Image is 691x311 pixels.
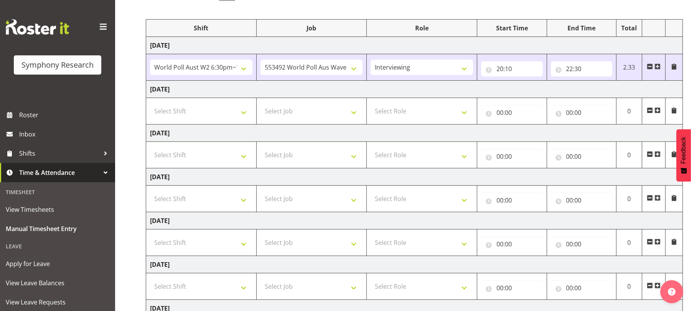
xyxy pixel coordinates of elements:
[146,256,683,273] td: [DATE]
[146,212,683,230] td: [DATE]
[481,280,543,296] input: Click to select...
[481,61,543,77] input: Click to select...
[146,37,683,54] td: [DATE]
[551,193,613,208] input: Click to select...
[2,219,113,238] a: Manual Timesheet Entry
[617,273,642,300] td: 0
[2,238,113,254] div: Leave
[371,23,473,33] div: Role
[481,149,543,164] input: Click to select...
[676,129,691,181] button: Feedback - Show survey
[551,236,613,252] input: Click to select...
[6,277,109,289] span: View Leave Balances
[668,288,676,296] img: help-xxl-2.png
[19,109,111,121] span: Roster
[620,23,638,33] div: Total
[6,223,109,234] span: Manual Timesheet Entry
[6,19,69,35] img: Rosterit website logo
[6,204,109,215] span: View Timesheets
[146,81,683,98] td: [DATE]
[481,236,543,252] input: Click to select...
[6,258,109,269] span: Apply for Leave
[551,61,613,77] input: Click to select...
[551,149,613,164] input: Click to select...
[146,125,683,142] td: [DATE]
[481,105,543,120] input: Click to select...
[680,137,687,164] span: Feedback
[617,98,642,125] td: 0
[2,254,113,273] a: Apply for Leave
[617,54,642,81] td: 2.33
[146,168,683,186] td: [DATE]
[19,128,111,140] span: Inbox
[21,59,94,71] div: Symphony Research
[617,230,642,256] td: 0
[617,142,642,168] td: 0
[261,23,363,33] div: Job
[551,23,613,33] div: End Time
[551,105,613,120] input: Click to select...
[19,148,100,159] span: Shifts
[19,167,100,178] span: Time & Attendance
[617,186,642,212] td: 0
[2,184,113,200] div: Timesheet
[481,23,543,33] div: Start Time
[6,296,109,308] span: View Leave Requests
[481,193,543,208] input: Click to select...
[2,200,113,219] a: View Timesheets
[2,273,113,293] a: View Leave Balances
[150,23,252,33] div: Shift
[551,280,613,296] input: Click to select...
